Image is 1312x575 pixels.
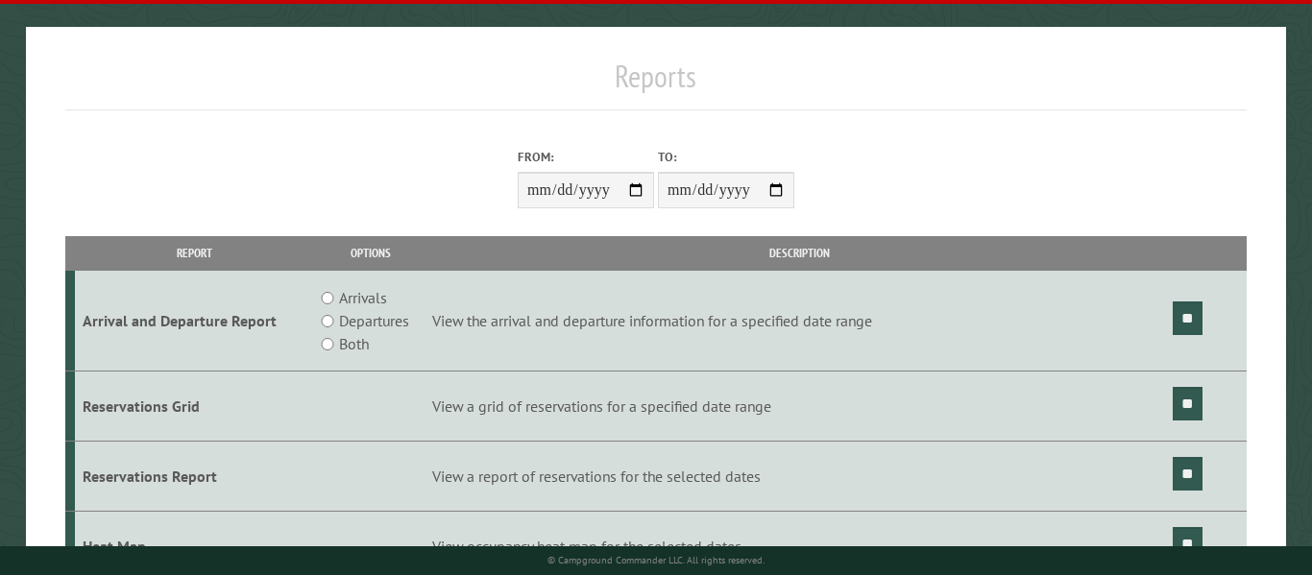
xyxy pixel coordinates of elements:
td: Reservations Grid [75,371,313,442]
td: Reservations Report [75,441,313,511]
th: Report [75,236,313,270]
label: From: [518,148,654,166]
label: Departures [339,309,409,332]
label: To: [658,148,794,166]
th: Options [313,236,428,270]
th: Description [428,236,1169,270]
small: © Campground Commander LLC. All rights reserved. [547,554,765,566]
td: View a report of reservations for the selected dates [428,441,1169,511]
label: Arrivals [339,286,387,309]
td: View the arrival and departure information for a specified date range [428,271,1169,371]
label: Both [339,332,369,355]
td: Arrival and Departure Report [75,271,313,371]
td: View a grid of reservations for a specified date range [428,371,1169,442]
h1: Reports [65,58,1246,110]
